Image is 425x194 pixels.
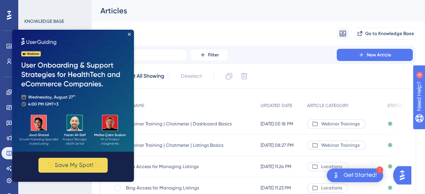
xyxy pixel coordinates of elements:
[261,121,293,127] span: [DATE] 05:18 PM
[181,72,202,81] span: Deselect
[100,5,397,16] div: Articles
[331,171,341,180] img: launcher-image-alternative-text
[355,27,416,40] button: Go to Knowledge Base
[120,72,164,81] span: Select All Showing
[321,142,360,148] span: Webinar Trainings
[367,52,391,58] span: New Article
[327,168,383,182] div: Open Get Started! checklist, remaining modules: 1
[344,171,377,180] div: Get Started!
[190,49,228,61] button: Filter
[261,142,294,148] span: [DATE] 08:27 PM
[126,164,248,170] span: Yelp Access for Managing Listings
[174,69,209,83] button: Deselect
[53,4,55,10] div: 4
[119,52,181,58] input: Search
[26,128,96,143] button: ✨ Save My Spot!✨
[126,142,248,148] span: Webinar Training | Chatmeter | Listings Basics
[376,167,383,173] div: 1
[24,18,64,24] div: KNOWLEDGE BASE
[387,103,403,109] span: STATUS
[261,103,292,109] span: UPDATED DATE
[321,185,342,191] span: Locations
[126,185,248,191] span: Bing Access for Managing Listings
[321,164,342,170] span: Locations
[307,103,349,109] span: ARTICLE CATEGORY
[393,164,416,187] iframe: UserGuiding AI Assistant Launcher
[337,49,413,61] button: New Article
[365,30,414,37] span: Go to Knowledge Base
[321,121,360,127] span: Webinar Trainings
[126,121,248,127] span: Webinar Training | Chatmeter | Dashboard Basics
[261,164,291,170] span: [DATE] 11:24 PM
[208,52,219,58] span: Filter
[261,185,291,191] span: [DATE] 11:23 PM
[116,3,119,6] div: Close Preview
[18,2,48,11] span: Need Help?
